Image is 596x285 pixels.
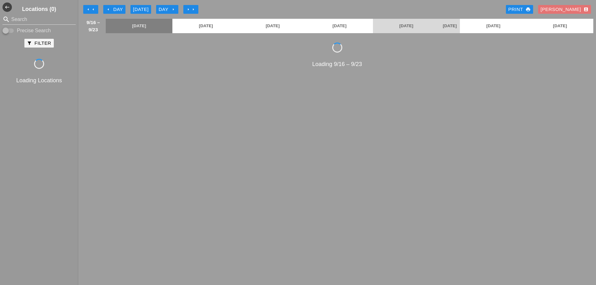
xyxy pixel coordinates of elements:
div: Loading 9/16 – 9/23 [81,60,593,69]
div: Filter [27,40,51,47]
i: arrow_left [106,7,111,12]
i: filter_alt [27,41,32,46]
a: [DATE] [527,19,593,33]
i: print [526,7,531,12]
div: Enable Precise search to match search terms exactly. [3,27,76,34]
a: [DATE] [440,19,460,33]
a: [DATE] [239,19,306,33]
a: [DATE] [172,19,239,33]
button: [DATE] [130,5,151,14]
i: account_box [583,7,588,12]
button: Day [103,5,125,14]
div: Print [508,6,531,13]
button: Day [156,5,178,14]
i: arrow_right [186,7,191,12]
label: Precise Search [17,28,51,34]
span: 9/16 – 9/23 [84,19,103,33]
i: arrow_left [86,7,91,12]
i: arrow_right [191,7,196,12]
div: Day [106,6,123,13]
a: [DATE] [460,19,527,33]
button: Filter [24,39,53,48]
a: [DATE] [106,19,172,33]
button: Move Back 1 Week [83,5,98,14]
i: search [3,16,10,23]
i: arrow_right [171,7,176,12]
div: Loading Locations [1,76,77,85]
a: Print [506,5,533,14]
i: west [3,3,12,12]
div: [DATE] [133,6,149,13]
a: [DATE] [373,19,440,33]
i: arrow_left [91,7,96,12]
button: Shrink Sidebar [3,3,12,12]
div: [PERSON_NAME] [541,6,588,13]
a: [DATE] [306,19,373,33]
div: Day [159,6,176,13]
button: Move Ahead 1 Week [183,5,198,14]
button: [PERSON_NAME] [538,5,591,14]
input: Search [11,14,67,24]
